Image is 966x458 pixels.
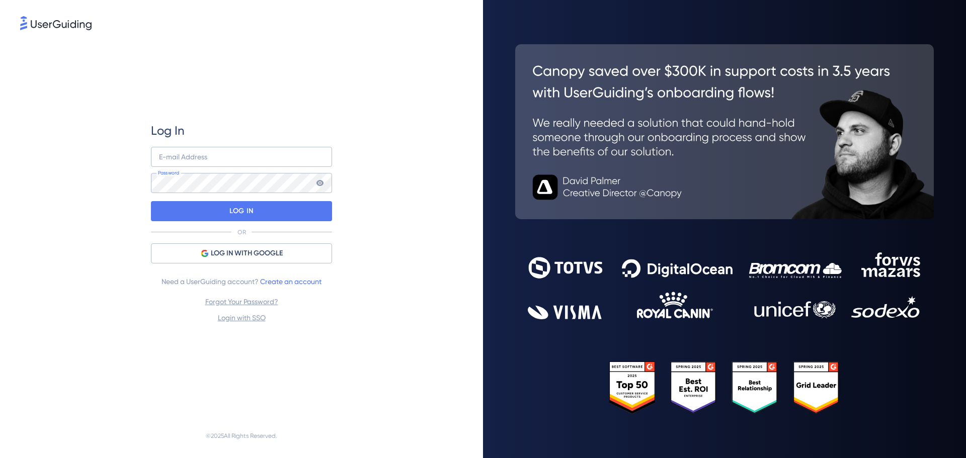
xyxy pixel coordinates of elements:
a: Login with SSO [218,314,266,322]
p: OR [237,228,246,236]
img: 25303e33045975176eb484905ab012ff.svg [609,361,840,414]
img: 9302ce2ac39453076f5bc0f2f2ca889b.svg [528,252,921,319]
input: example@company.com [151,147,332,167]
img: 26c0aa7c25a843aed4baddd2b5e0fa68.svg [515,44,934,219]
a: Forgot Your Password? [205,298,278,306]
span: © 2025 All Rights Reserved. [206,430,277,442]
span: LOG IN WITH GOOGLE [211,247,283,259]
p: LOG IN [229,203,253,219]
img: 8faab4ba6bc7696a72372aa768b0286c.svg [20,16,92,30]
a: Create an account [260,278,321,286]
span: Need a UserGuiding account? [162,276,321,288]
span: Log In [151,123,185,139]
